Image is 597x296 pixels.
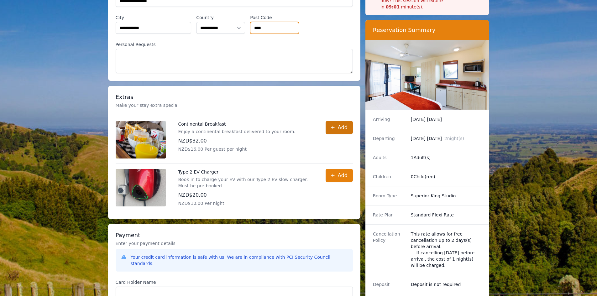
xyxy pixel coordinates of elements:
label: Personal Requests [116,41,353,48]
p: NZD$32.00 [178,137,296,145]
p: Enter your payment details [116,240,353,247]
img: Type 2 EV Charger [116,169,166,206]
dt: Departing [373,135,406,142]
label: Country [196,14,245,21]
dd: 0 Child(ren) [411,174,482,180]
h3: Payment [116,231,353,239]
dt: Arriving [373,116,406,122]
h3: Reservation Summary [373,26,482,34]
div: Your credit card information is safe with us. We are in compliance with PCI Security Council stan... [131,254,348,267]
dt: Rate Plan [373,212,406,218]
dt: Children [373,174,406,180]
dt: Deposit [373,281,406,288]
dd: [DATE] [DATE] [411,116,482,122]
h3: Extras [116,93,353,101]
label: Card Holder Name [116,279,353,285]
p: Book in to charge your EV with our Type 2 EV slow charger. Must be pre-booked. [178,176,313,189]
p: Make your stay extra special [116,102,353,108]
p: Type 2 EV Charger [178,169,313,175]
p: NZD$10.00 Per night [178,200,313,206]
span: 2 night(s) [444,136,464,141]
span: Add [338,172,348,179]
dd: [DATE] [DATE] [411,135,482,142]
img: Continental Breakfast [116,121,166,158]
p: NZD$16.00 Per guest per night [178,146,296,152]
p: Continental Breakfast [178,121,296,127]
label: Post Code [250,14,299,21]
span: Add [338,124,348,131]
label: City [116,14,191,21]
dt: Adults [373,154,406,161]
strong: 09 : 01 [386,4,400,9]
button: Add [326,121,353,134]
dd: Standard Flexi Rate [411,212,482,218]
p: Enjoy a continental breakfast delivered to your room. [178,128,296,135]
button: Add [326,169,353,182]
p: NZD$20.00 [178,191,313,199]
img: Superior King Studio [365,40,489,110]
div: This rate allows for free cancellation up to 2 days(s) before arrival. If cancelling [DATE] befor... [411,231,482,268]
dt: Cancellation Policy [373,231,406,268]
dd: 1 Adult(s) [411,154,482,161]
dt: Room Type [373,193,406,199]
dd: Superior King Studio [411,193,482,199]
dd: Deposit is not required [411,281,482,288]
